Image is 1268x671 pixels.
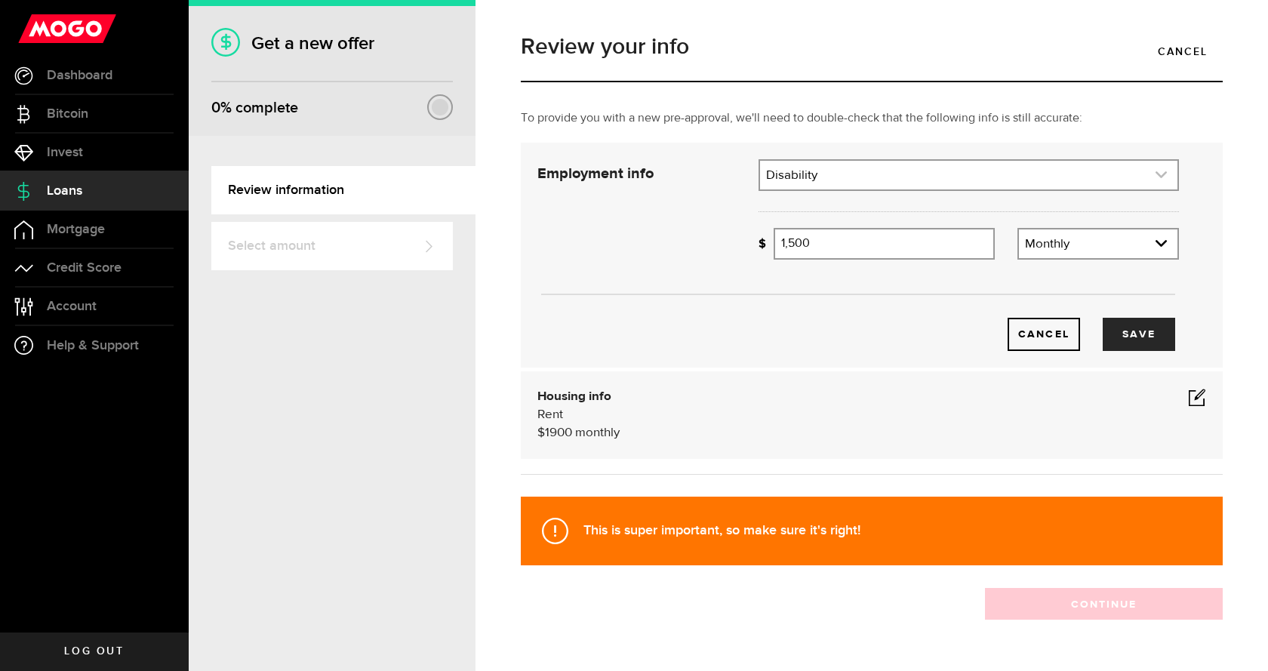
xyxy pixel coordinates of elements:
[575,426,620,439] span: monthly
[47,261,122,275] span: Credit Score
[1008,318,1080,351] button: Cancel
[1103,318,1175,351] button: Save
[760,161,1177,189] a: expand select
[47,184,82,198] span: Loans
[537,426,545,439] span: $
[211,222,453,270] a: Select amount
[12,6,57,51] button: Open LiveChat chat widget
[1019,229,1177,258] a: expand select
[583,522,860,538] strong: This is super important, so make sure it's right!
[985,588,1223,620] button: Continue
[47,146,83,159] span: Invest
[47,339,139,352] span: Help & Support
[545,426,572,439] span: 1900
[521,109,1223,128] p: To provide you with a new pre-approval, we'll need to double-check that the following info is sti...
[537,408,563,421] span: Rent
[537,390,611,403] b: Housing info
[47,223,105,236] span: Mortgage
[211,166,475,214] a: Review information
[537,166,654,181] strong: Employment info
[47,300,97,313] span: Account
[64,646,124,657] span: Log out
[47,107,88,121] span: Bitcoin
[521,35,1223,58] h1: Review your info
[211,94,298,122] div: % complete
[1143,35,1223,67] a: Cancel
[211,32,453,54] h1: Get a new offer
[47,69,112,82] span: Dashboard
[211,99,220,117] span: 0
